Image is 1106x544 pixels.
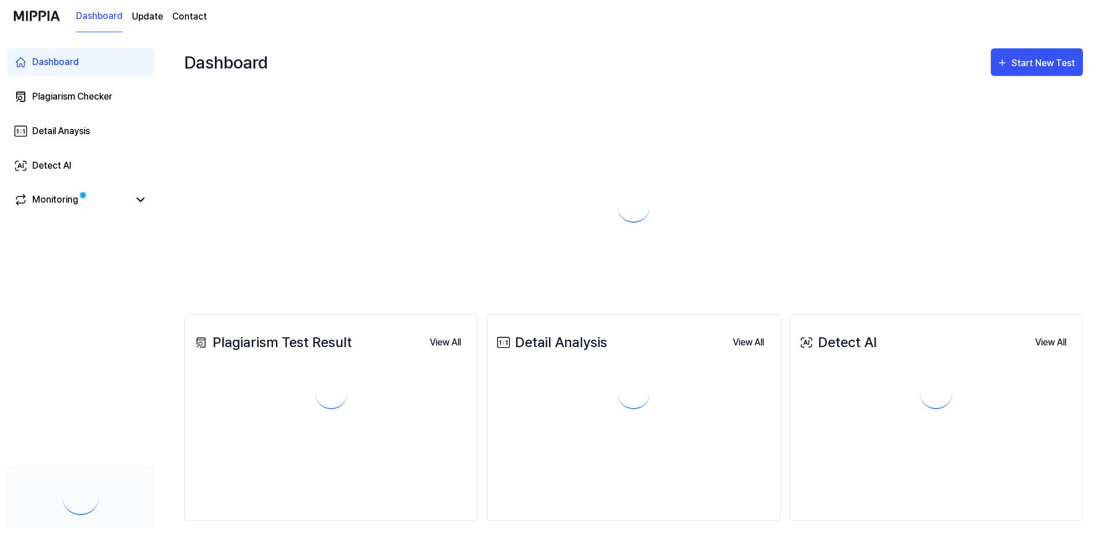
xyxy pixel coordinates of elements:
div: Detail Anaysis [32,124,90,138]
div: Detect AI [32,159,71,173]
div: Dashboard [184,44,268,81]
div: Detect AI [797,332,877,353]
button: View All [421,331,470,354]
div: Plagiarism Test Result [192,332,352,353]
button: Start New Test [991,48,1083,76]
a: Monitoring [14,193,129,207]
a: Dashboard [76,1,123,32]
button: View All [724,331,773,354]
div: Start New Test [1012,56,1077,71]
button: View All [1026,331,1075,354]
div: Dashboard [32,55,79,69]
a: Dashboard [7,48,154,76]
div: Plagiarism Checker [32,90,112,104]
div: Monitoring [32,193,78,207]
a: Contact [172,10,207,24]
a: Plagiarism Checker [7,83,154,111]
a: Detail Anaysis [7,117,154,145]
div: Detail Analysis [494,332,607,353]
a: Update [132,10,163,24]
a: Detect AI [7,152,154,180]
